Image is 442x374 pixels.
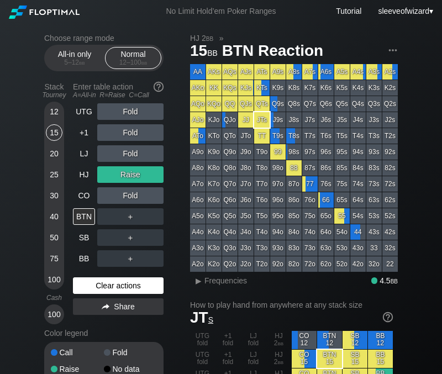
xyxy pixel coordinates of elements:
[97,250,164,267] div: ＋
[286,144,302,160] div: 98s
[368,350,393,368] div: BB 15
[97,229,164,246] div: ＋
[254,176,270,192] div: T7o
[382,80,398,96] div: K2s
[238,96,254,112] div: QJs
[73,208,95,225] div: BTN
[73,298,164,315] div: Share
[152,81,165,93] img: help.32db89a4.svg
[334,208,350,224] div: 55
[286,112,302,128] div: J8s
[238,128,254,144] div: JTo
[270,96,286,112] div: Q9s
[254,240,270,256] div: T3o
[318,192,334,208] div: 66
[73,277,164,294] div: Clear actions
[102,304,109,310] img: share.864f2f62.svg
[368,331,393,349] div: BB 12
[46,306,62,323] div: 100
[238,160,254,176] div: J8o
[222,176,238,192] div: Q7o
[238,224,254,240] div: J4o
[317,331,342,349] div: BTN 12
[382,311,394,323] img: help.32db89a4.svg
[270,160,286,176] div: 98o
[190,80,206,96] div: AKo
[254,80,270,96] div: KTs
[375,5,434,17] div: ▾
[97,103,164,120] div: Fold
[190,176,206,192] div: A7o
[302,208,318,224] div: 75o
[318,160,334,176] div: 86s
[141,59,148,66] span: bb
[190,240,206,256] div: A3o
[350,240,366,256] div: 43o
[79,59,85,66] span: bb
[318,240,334,256] div: 63o
[51,365,104,373] div: Raise
[190,309,213,326] span: JT
[286,176,302,192] div: 87o
[206,192,222,208] div: K6o
[73,124,95,141] div: +1
[190,208,206,224] div: A5o
[190,96,206,112] div: AQo
[188,43,219,61] span: 15
[270,144,286,160] div: 99
[206,256,222,272] div: K2o
[382,208,398,224] div: 52s
[350,80,366,96] div: K4s
[222,128,238,144] div: QTo
[286,256,302,272] div: 82o
[366,240,382,256] div: 33
[238,144,254,160] div: J9o
[190,192,206,208] div: A6o
[9,6,80,19] img: Floptimal logo
[382,96,398,112] div: Q2s
[270,256,286,272] div: 92o
[73,103,95,120] div: UTG
[350,208,366,224] div: 54s
[350,160,366,176] div: 84s
[286,192,302,208] div: 86o
[334,176,350,192] div: 75s
[366,208,382,224] div: 53s
[286,128,302,144] div: T8s
[238,176,254,192] div: J7o
[366,256,382,272] div: 32o
[366,160,382,176] div: 83s
[49,48,100,69] div: All-in only
[254,128,270,144] div: TT
[188,33,215,43] span: HJ 2
[343,331,367,349] div: SB 12
[278,358,284,366] span: bb
[292,331,317,349] div: CO 12
[366,112,382,128] div: J3s
[278,339,284,347] span: bb
[366,80,382,96] div: K3s
[334,160,350,176] div: 85s
[46,166,62,183] div: 25
[254,64,270,80] div: ATs
[382,224,398,240] div: 42s
[318,208,334,224] div: 65o
[318,256,334,272] div: 62o
[270,208,286,224] div: 95o
[208,313,213,325] span: s
[270,224,286,240] div: 94o
[302,256,318,272] div: 72o
[73,229,95,246] div: SB
[215,350,240,368] div: +1 fold
[46,124,62,141] div: 15
[206,96,222,112] div: KQo
[391,276,398,285] span: bb
[286,96,302,112] div: Q8s
[382,176,398,192] div: 72s
[350,144,366,160] div: 94s
[366,144,382,160] div: 93s
[350,176,366,192] div: 74s
[387,44,399,56] img: ellipsis.fd386fe8.svg
[190,224,206,240] div: A4o
[222,240,238,256] div: Q3o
